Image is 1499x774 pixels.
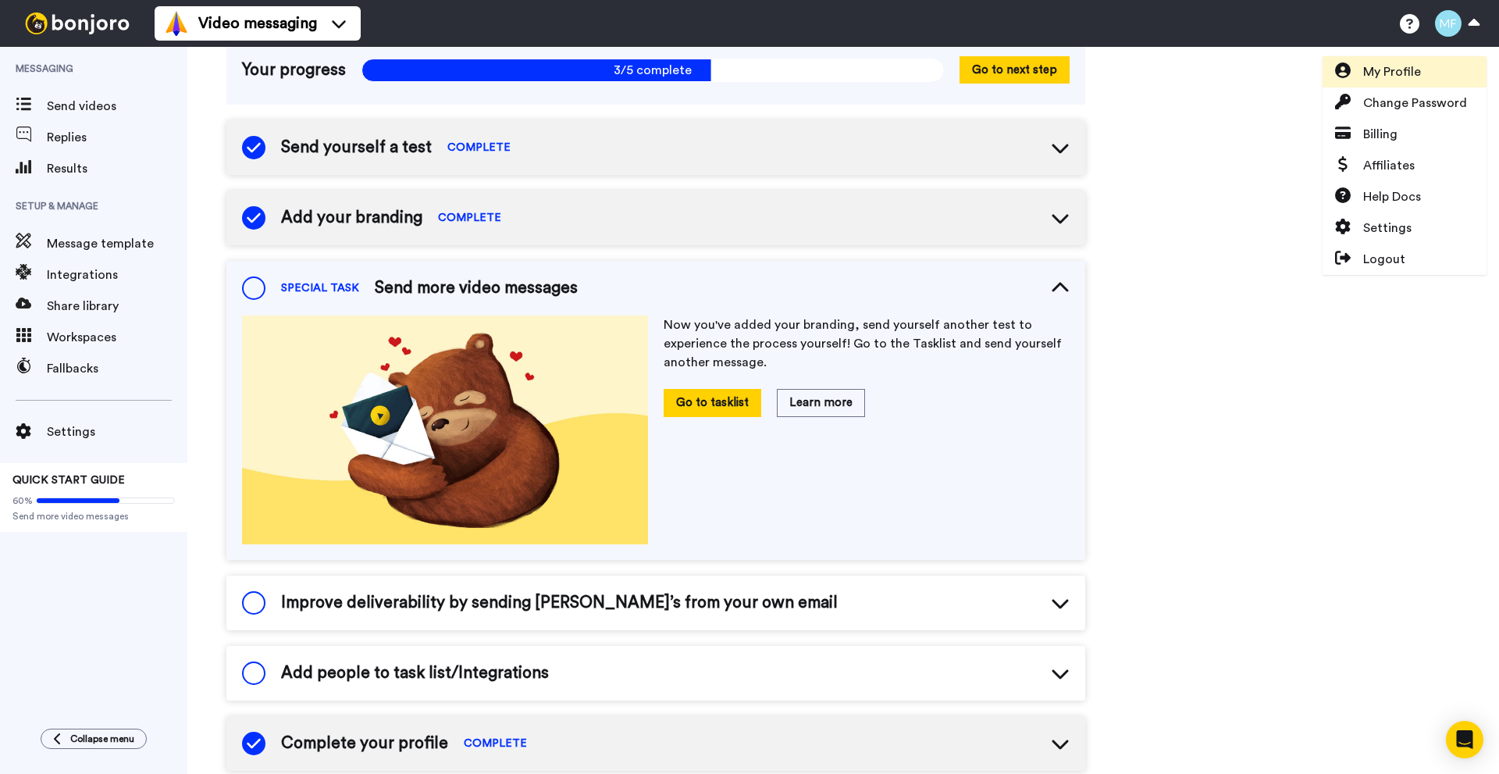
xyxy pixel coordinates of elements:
[438,210,501,226] span: COMPLETE
[664,316,1070,372] p: Now you've added your branding, send yourself another test to experience the process yourself! Go...
[447,140,511,155] span: COMPLETE
[1363,156,1415,175] span: Affiliates
[1363,94,1467,112] span: Change Password
[12,510,175,523] span: Send more video messages
[1363,187,1421,206] span: Help Docs
[47,359,187,378] span: Fallbacks
[1323,244,1487,275] a: Logout
[47,266,187,284] span: Integrations
[960,56,1070,84] button: Go to next step
[1323,87,1487,119] a: Change Password
[1363,125,1398,144] span: Billing
[1323,181,1487,212] a: Help Docs
[1323,119,1487,150] a: Billing
[664,389,761,416] button: Go to tasklist
[47,297,187,316] span: Share library
[12,475,125,486] span: QUICK START GUIDE
[1446,721,1483,758] div: Open Intercom Messenger
[1363,250,1405,269] span: Logout
[47,128,187,147] span: Replies
[47,97,187,116] span: Send videos
[1323,150,1487,181] a: Affiliates
[361,59,944,82] span: 3/5 complete
[1363,219,1412,237] span: Settings
[1363,62,1421,81] span: My Profile
[281,662,549,685] span: Add people to task list/Integrations
[375,276,578,300] span: Send more video messages
[1323,56,1487,87] a: My Profile
[1323,212,1487,244] a: Settings
[19,12,136,34] img: bj-logo-header-white.svg
[777,389,865,416] button: Learn more
[281,280,359,296] span: SPECIAL TASK
[47,423,187,441] span: Settings
[47,234,187,253] span: Message template
[41,729,147,749] button: Collapse menu
[242,59,346,82] span: Your progress
[281,136,432,159] span: Send yourself a test
[242,316,648,544] img: ef8d60325db97039671181ddc077363f.jpg
[198,12,317,34] span: Video messaging
[70,733,134,745] span: Collapse menu
[47,159,187,178] span: Results
[164,11,189,36] img: vm-color.svg
[281,206,422,230] span: Add your branding
[12,494,33,507] span: 60%
[281,591,838,615] span: Improve deliverability by sending [PERSON_NAME]’s from your own email
[281,732,448,755] span: Complete your profile
[47,328,187,347] span: Workspaces
[464,736,527,751] span: COMPLETE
